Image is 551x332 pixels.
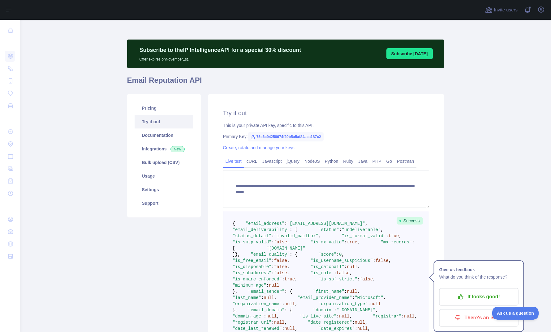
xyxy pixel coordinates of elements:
[282,326,284,331] span: :
[492,307,539,320] iframe: Toggle Customer Support
[341,156,356,166] a: Ruby
[373,277,375,282] span: ,
[355,320,365,325] span: null
[285,320,287,325] span: ,
[302,156,322,166] a: NodeJS
[287,258,290,263] span: ,
[287,264,290,269] span: ,
[322,156,341,166] a: Python
[233,264,272,269] span: "is_disposable"
[397,217,423,225] span: Success
[352,295,355,300] span: :
[233,308,238,313] span: },
[233,295,261,300] span: "last_name"
[381,240,412,245] span: "mx_records"
[233,289,238,294] span: },
[334,271,336,275] span: :
[368,326,370,331] span: ,
[284,156,302,166] a: jQuery
[223,145,295,150] a: Create, rotate and manage your keys
[298,295,352,300] span: "email_provider_name"
[248,308,285,313] span: "email_domain"
[274,258,287,263] span: false
[373,314,401,319] span: "registrar"
[290,227,297,232] span: : {
[352,320,355,325] span: :
[290,252,297,257] span: : {
[135,128,193,142] a: Documentation
[248,132,324,141] span: 75c6c94258674f29b5a5af84aca187c2
[282,277,284,282] span: :
[260,156,284,166] a: Javascript
[357,289,360,294] span: ,
[360,277,373,282] span: false
[261,295,264,300] span: :
[357,277,360,282] span: :
[339,314,350,319] span: null
[347,264,357,269] span: null
[318,301,368,306] span: "organization_type"
[365,221,368,226] span: ,
[233,252,235,257] span: ]
[233,258,272,263] span: "is_free_email"
[342,233,386,238] span: "is_format_valid"
[135,115,193,128] a: Try it out
[355,295,383,300] span: "Microsoft"
[308,320,352,325] span: "date_registered"
[295,326,297,331] span: ,
[223,122,429,128] div: This is your private API key, specific to this API.
[350,271,352,275] span: ,
[127,75,444,90] h1: Email Reputation API
[5,200,15,212] div: ...
[318,326,355,331] span: "date_expires"
[233,301,282,306] span: "organization_name"
[285,277,295,282] span: true
[135,101,193,115] a: Pricing
[135,169,193,183] a: Usage
[318,277,357,282] span: "is_spf_strict"
[389,258,391,263] span: ,
[318,233,321,238] span: ,
[266,283,269,288] span: :
[272,320,274,325] span: :
[439,273,519,281] p: What do you think of the response?
[274,264,287,269] span: false
[357,240,360,245] span: ,
[318,252,337,257] span: "score"
[272,271,274,275] span: :
[266,246,305,251] span: "[DOMAIN_NAME]"
[384,156,394,166] a: Go
[287,221,365,226] span: "[EMAIL_ADDRESS][DOMAIN_NAME]"
[347,240,357,245] span: true
[233,227,290,232] span: "email_deliverability"
[415,314,417,319] span: ,
[344,264,347,269] span: :
[339,227,342,232] span: :
[285,308,292,313] span: : {
[337,314,339,319] span: :
[274,240,287,245] span: false
[233,271,272,275] span: "is_subaddress"
[277,314,279,319] span: ,
[5,37,15,49] div: ...
[339,252,342,257] span: 0
[246,221,285,226] span: "email_address"
[272,258,274,263] span: :
[135,142,193,156] a: Integrations New
[223,133,429,140] div: Primary Key:
[274,320,285,325] span: null
[233,320,272,325] span: "registrar_url"
[285,301,295,306] span: null
[337,252,339,257] span: :
[376,258,389,263] span: false
[356,156,370,166] a: Java
[311,271,334,275] span: "is_role"
[311,240,344,245] span: "is_mx_valid"
[386,48,433,59] button: Subscribe [DATE]
[274,295,277,300] span: ,
[287,240,290,245] span: ,
[373,258,375,263] span: :
[344,289,347,294] span: :
[244,156,260,166] a: cURL
[282,301,284,306] span: :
